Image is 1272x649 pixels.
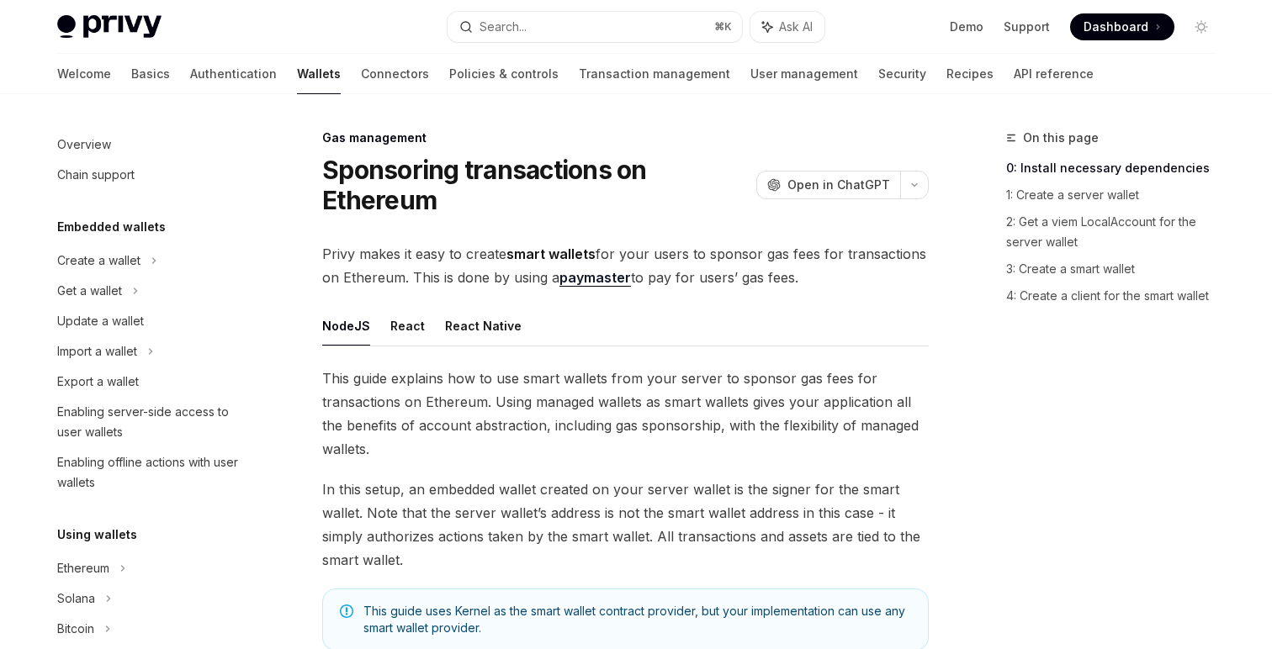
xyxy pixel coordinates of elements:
a: 2: Get a viem LocalAccount for the server wallet [1006,208,1228,256]
div: Enabling offline actions with user wallets [57,452,249,493]
a: Chain support [44,160,259,190]
span: In this setup, an embedded wallet created on your server wallet is the signer for the smart walle... [322,478,929,572]
a: Welcome [57,54,111,94]
a: paymaster [559,269,631,287]
div: Import a wallet [57,341,137,361]
button: Open in ChatGPT [756,171,900,199]
a: API reference [1014,54,1094,94]
div: Gas management [322,129,929,146]
a: Enabling server-side access to user wallets [44,397,259,447]
button: React [390,306,425,346]
a: Transaction management [579,54,730,94]
div: Bitcoin [57,619,94,639]
div: Solana [57,588,95,609]
div: Overview [57,135,111,155]
span: On this page [1023,128,1099,148]
span: Dashboard [1084,18,1148,35]
span: This guide uses Kernel as the smart wallet contract provider, but your implementation can use any... [363,603,911,636]
span: Ask AI [779,18,813,35]
a: 4: Create a client for the smart wallet [1006,282,1228,309]
span: ⌘ K [714,20,732,34]
h5: Embedded wallets [57,217,166,237]
a: Policies & controls [449,54,559,94]
a: Security [878,54,926,94]
a: Support [1004,18,1050,35]
a: Dashboard [1070,13,1174,40]
h1: Sponsoring transactions on Ethereum [322,155,750,215]
a: Update a wallet [44,306,259,336]
a: User management [750,54,858,94]
span: Open in ChatGPT [787,177,890,193]
a: Authentication [190,54,277,94]
a: Enabling offline actions with user wallets [44,447,259,498]
button: React Native [445,306,522,346]
div: Create a wallet [57,251,140,271]
div: Update a wallet [57,311,144,331]
button: Toggle dark mode [1188,13,1215,40]
h5: Using wallets [57,525,137,545]
div: Search... [480,17,527,37]
a: 1: Create a server wallet [1006,182,1228,208]
a: 3: Create a smart wallet [1006,256,1228,282]
span: Privy makes it easy to create for your users to sponsor gas fees for transactions on Ethereum. Th... [322,242,929,289]
strong: smart wallets [506,245,596,262]
button: Search...⌘K [448,12,742,42]
div: Get a wallet [57,281,122,301]
svg: Note [340,604,353,618]
img: light logo [57,15,162,39]
div: Enabling server-side access to user wallets [57,402,249,442]
a: Connectors [361,54,429,94]
a: Recipes [946,54,994,94]
a: Basics [131,54,170,94]
button: NodeJS [322,306,370,346]
div: Ethereum [57,558,109,578]
a: 0: Install necessary dependencies [1006,155,1228,182]
span: This guide explains how to use smart wallets from your server to sponsor gas fees for transaction... [322,367,929,461]
a: Overview [44,129,259,160]
button: Ask AI [750,12,824,42]
a: Wallets [297,54,341,94]
a: Export a wallet [44,367,259,397]
div: Export a wallet [57,372,139,392]
a: Demo [950,18,983,35]
div: Chain support [57,165,135,185]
